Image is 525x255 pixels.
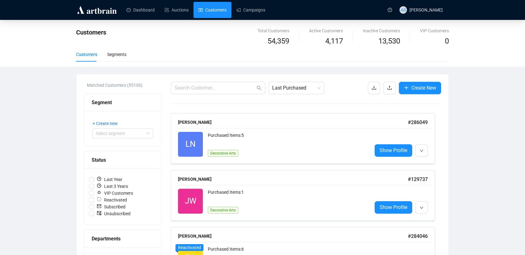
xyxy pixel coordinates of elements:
div: Status [92,156,154,164]
div: VIP Customers [420,27,449,34]
span: down [420,206,423,210]
div: Total Customers [258,27,289,34]
a: [PERSON_NAME]#286049LNPurchased Items:5Decorative ArtsShow Profile [171,113,441,164]
span: [PERSON_NAME] [409,7,443,12]
span: VIP Customers [94,190,135,197]
span: LN [185,138,196,151]
div: Active Customers [309,27,343,34]
span: 13,530 [378,35,400,47]
span: question-circle [388,8,392,12]
a: Dashboard [126,2,155,18]
span: download [372,85,377,90]
span: down [420,149,423,153]
a: Show Profile [375,144,412,157]
a: [PERSON_NAME]#129737JWPurchased Items:1Decorative ArtsShow Profile [171,170,441,221]
span: Subscribed [94,203,128,210]
div: Segment [92,99,154,106]
span: # 284046 [408,233,428,239]
span: Unsubscribed [94,210,133,217]
input: Search Customer... [175,84,255,92]
span: Show Profile [380,146,407,154]
span: Decorative Arts [208,207,238,214]
span: 0 [445,37,449,45]
span: Customers [76,29,106,36]
span: search [257,86,262,90]
div: [PERSON_NAME] [178,176,408,183]
a: Show Profile [375,201,412,214]
div: [PERSON_NAME] [178,233,408,239]
div: Inactive Customers [363,27,400,34]
span: Reactivated [178,245,201,250]
span: Decorative Arts [208,150,238,157]
span: 54,359 [267,35,289,47]
span: Last Year [94,176,125,183]
div: Departments [92,235,154,243]
img: logo [76,5,118,15]
a: Auctions [165,2,189,18]
div: Purchased Items: 1 [208,189,367,201]
button: Create New [399,82,441,94]
span: AS [401,7,406,13]
span: + Create new [93,120,118,127]
div: Customers [76,51,97,58]
div: Segments [107,51,126,58]
span: Reactivated [94,197,130,203]
span: JW [185,195,196,207]
span: # 286049 [408,119,428,125]
span: Create New [411,84,436,92]
span: upload [387,85,392,90]
span: Show Profile [380,203,407,211]
span: 4,117 [325,35,343,47]
div: [PERSON_NAME] [178,119,408,126]
span: plus [404,85,409,90]
button: + Create new [92,118,123,128]
div: Matched Customers (55106) [87,82,162,89]
div: Purchased Items: 5 [208,132,367,144]
span: Last 3 Years [94,183,130,190]
span: # 129737 [408,176,428,182]
a: Customers [199,2,226,18]
a: Campaigns [236,2,265,18]
span: Last Purchased [272,82,321,94]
